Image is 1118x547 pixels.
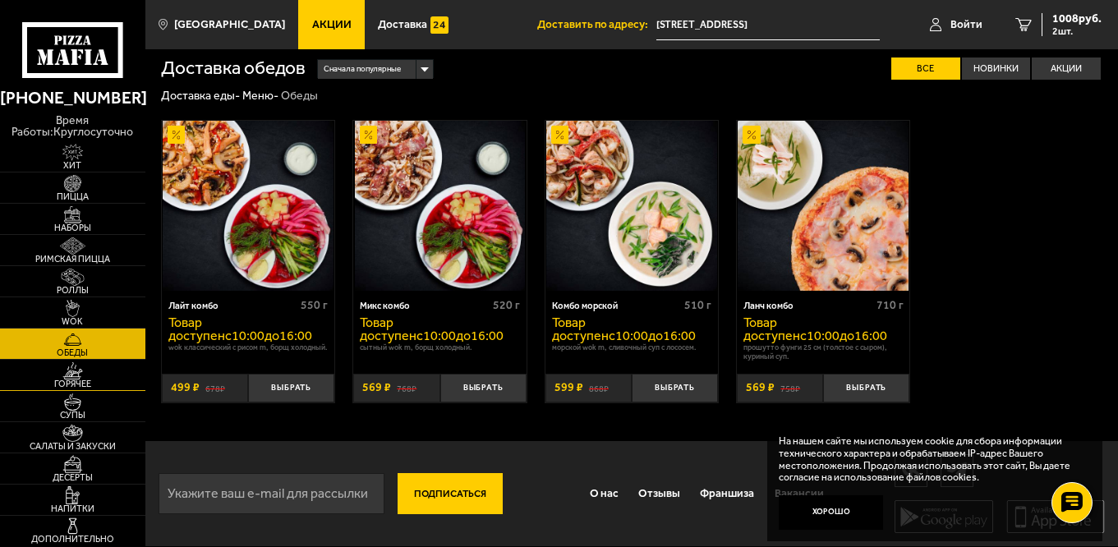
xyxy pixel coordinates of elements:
[743,315,800,343] span: Товар доступен
[1052,26,1102,36] span: 2 шт.
[551,126,568,143] img: Акционный
[800,328,887,343] span: c 10:00 до 16:00
[743,126,760,143] img: Акционный
[656,10,880,40] input: Ваш адрес доставки
[780,382,800,393] s: 758 ₽
[609,328,696,343] span: c 10:00 до 16:00
[171,382,200,393] span: 499 ₽
[163,121,334,292] img: Лайт комбо
[823,374,909,402] button: Выбрать
[545,121,718,292] a: АкционныйКомбо морской
[159,473,384,514] input: Укажите ваш e-mail для рассылки
[225,328,312,343] span: c 10:00 до 16:00
[168,315,225,343] span: Товар доступен
[493,298,520,312] span: 520 г
[950,19,982,30] span: Войти
[554,382,583,393] span: 599 ₽
[962,57,1031,80] label: Новинки
[281,89,318,103] div: Обеды
[779,495,884,531] button: Хорошо
[891,57,960,80] label: Все
[398,473,503,514] button: Подписаться
[324,58,401,80] span: Сначала популярные
[174,19,285,30] span: [GEOGRAPHIC_DATA]
[378,19,427,30] span: Доставка
[876,298,904,312] span: 710 г
[248,374,334,402] button: Выбрать
[1052,13,1102,25] span: 1008 руб.
[168,301,297,312] div: Лайт комбо
[355,121,526,292] img: Микс комбо
[690,475,764,513] a: Франшиза
[746,382,775,393] span: 569 ₽
[301,298,328,312] span: 550 г
[430,16,448,34] img: 15daf4d41897b9f0e9f617042186c801.svg
[242,89,278,103] a: Меню-
[360,315,416,343] span: Товар доступен
[360,126,377,143] img: Акционный
[360,342,520,352] p: Сытный Wok M, Борщ холодный.
[765,475,834,513] a: Вакансии
[546,121,717,292] img: Комбо морской
[312,19,352,30] span: Акции
[168,342,329,352] p: Wok классический с рисом M, Борщ холодный.
[552,315,609,343] span: Товар доступен
[168,126,185,143] img: Акционный
[416,328,504,343] span: c 10:00 до 16:00
[360,301,489,312] div: Микс комбо
[362,382,391,393] span: 569 ₽
[537,19,656,30] span: Доставить по адресу:
[552,301,681,312] div: Комбо морской
[743,301,872,312] div: Ланч комбо
[743,342,904,361] p: Прошутто Фунги 25 см (толстое с сыром), Куриный суп.
[1032,57,1101,80] label: Акции
[737,121,909,292] a: АкционныйЛанч комбо
[589,382,609,393] s: 868 ₽
[440,374,527,402] button: Выбрать
[161,59,306,78] h1: Доставка обедов
[162,121,334,292] a: АкционныйЛайт комбо
[579,475,628,513] a: О нас
[353,121,526,292] a: АкционныйМикс комбо
[552,342,712,352] p: Морской Wok M, Сливочный суп с лососем.
[161,89,240,103] a: Доставка еды-
[738,121,909,292] img: Ланч комбо
[397,382,416,393] s: 768 ₽
[779,435,1081,484] p: На нашем сайте мы используем cookie для сбора информации технического характера и обрабатываем IP...
[205,382,225,393] s: 678 ₽
[628,475,690,513] a: Отзывы
[684,298,711,312] span: 510 г
[632,374,718,402] button: Выбрать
